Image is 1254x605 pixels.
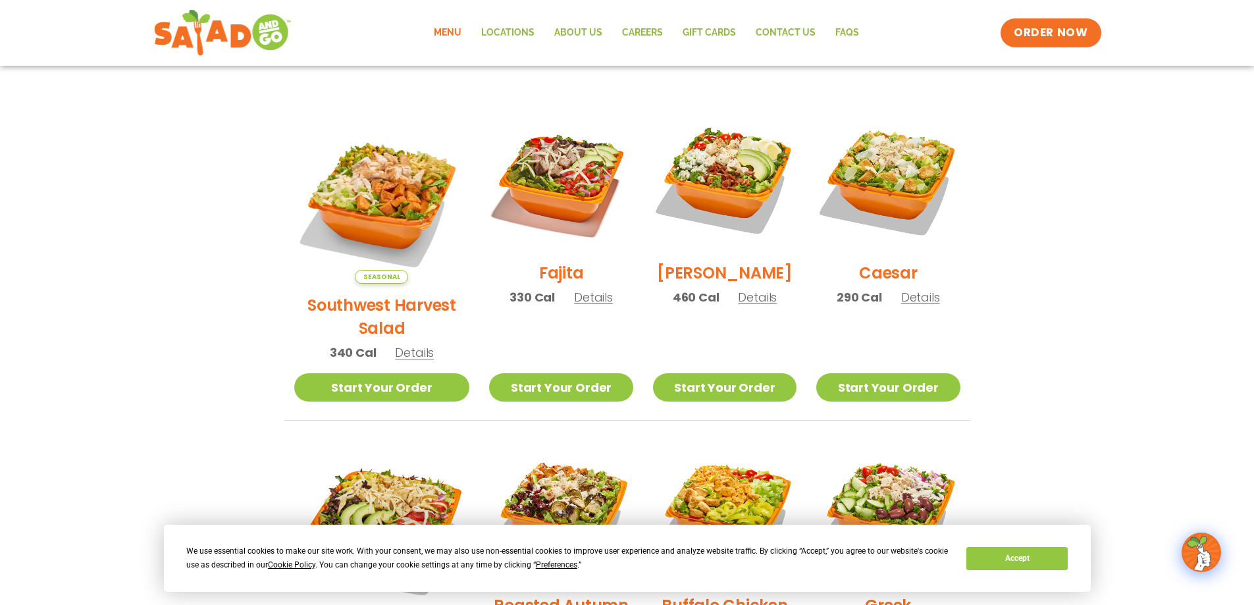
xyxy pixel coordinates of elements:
[657,261,793,284] h2: [PERSON_NAME]
[653,108,797,251] img: Product photo for Cobb Salad
[746,18,825,48] a: Contact Us
[330,344,377,361] span: 340 Cal
[424,18,471,48] a: Menu
[653,373,797,402] a: Start Your Order
[489,440,633,584] img: Product photo for Roasted Autumn Salad
[1014,25,1087,41] span: ORDER NOW
[1001,18,1101,47] a: ORDER NOW
[294,108,470,284] img: Product photo for Southwest Harvest Salad
[424,18,869,48] nav: Menu
[1183,534,1220,571] img: wpChatIcon
[186,544,951,572] div: We use essential cookies to make our site work. With your consent, we may also use non-essential ...
[395,344,434,361] span: Details
[816,108,960,251] img: Product photo for Caesar Salad
[612,18,673,48] a: Careers
[859,261,918,284] h2: Caesar
[164,525,1091,592] div: Cookie Consent Prompt
[574,289,613,305] span: Details
[294,373,470,402] a: Start Your Order
[489,108,633,251] img: Product photo for Fajita Salad
[544,18,612,48] a: About Us
[536,560,577,569] span: Preferences
[153,7,292,59] img: new-SAG-logo-768×292
[825,18,869,48] a: FAQs
[489,373,633,402] a: Start Your Order
[268,560,315,569] span: Cookie Policy
[738,289,777,305] span: Details
[471,18,544,48] a: Locations
[673,18,746,48] a: GIFT CARDS
[539,261,584,284] h2: Fajita
[901,289,940,305] span: Details
[653,440,797,584] img: Product photo for Buffalo Chicken Salad
[355,270,408,284] span: Seasonal
[837,288,882,306] span: 290 Cal
[509,288,555,306] span: 330 Cal
[294,294,470,340] h2: Southwest Harvest Salad
[966,547,1068,570] button: Accept
[673,288,719,306] span: 460 Cal
[816,440,960,584] img: Product photo for Greek Salad
[816,373,960,402] a: Start Your Order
